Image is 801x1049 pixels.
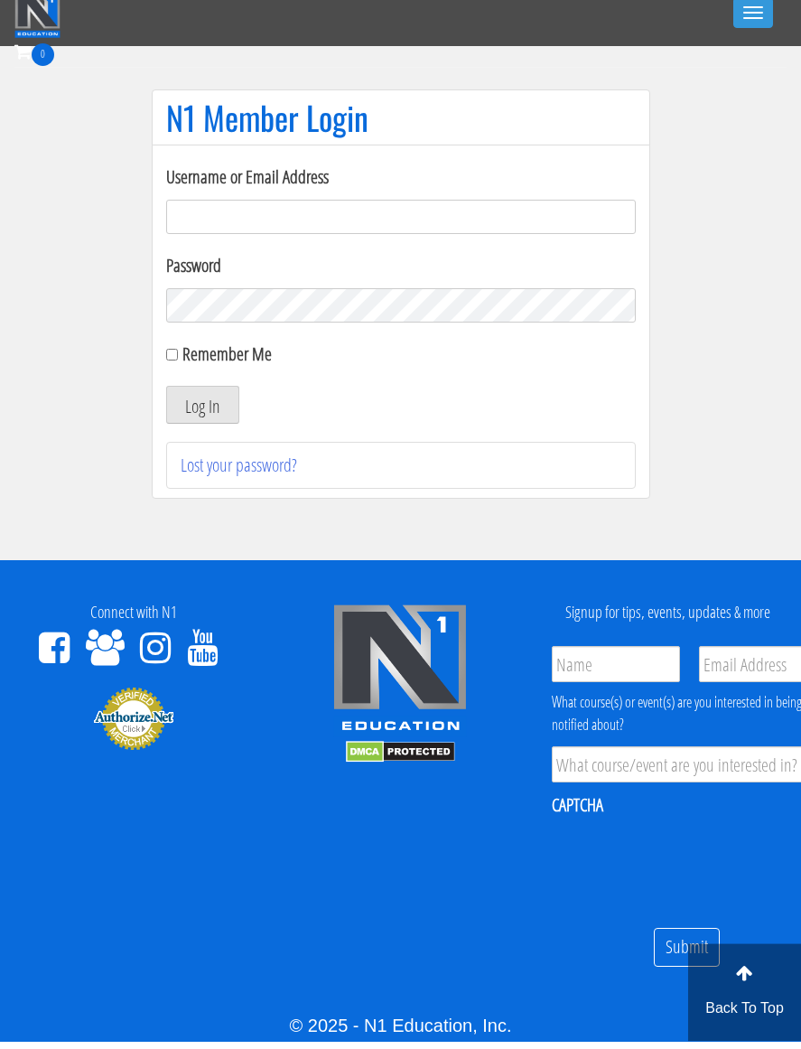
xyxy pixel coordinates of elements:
input: Submit [654,936,720,975]
a: Lost your password? [181,461,297,485]
label: Username or Email Address [166,172,636,199]
label: CAPTCHA [552,801,603,825]
h4: Signup for tips, events, updates & more [547,612,787,630]
label: Password [166,260,636,287]
span: 0 [32,52,54,74]
label: Remember Me [182,350,272,374]
button: Log In [166,394,239,432]
input: Name [552,654,680,690]
img: n1-edu-logo [332,612,468,745]
h4: Connect with N1 [14,612,254,630]
h1: N1 Member Login [166,108,636,144]
img: DMCA.com Protection Status [346,749,455,771]
a: 0 [14,47,54,71]
img: Authorize.Net Merchant - Click to Verify [93,694,174,759]
div: © 2025 - N1 Education, Inc. [14,1020,787,1047]
img: n1-education [14,1,61,46]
